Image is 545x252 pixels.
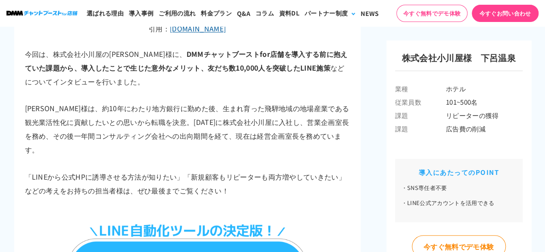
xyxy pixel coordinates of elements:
figcaption: 引用： [25,23,350,34]
span: ホテル [446,84,523,93]
img: ロゴ [6,11,78,16]
div: パートナー制度 [305,9,348,18]
li: SNS専任者不要 [402,184,516,192]
span: 課題 [395,111,446,120]
a: 今すぐ無料でデモ体験 [396,5,467,22]
strong: DMMチャットブーストfor店舗を導入する前に抱えていた課題から、導入したことで生じた意外なメリット、友だち数10,000人を突破したLINE施策 [25,49,348,73]
h2: 導入にあたってのPOINT [402,168,516,177]
h3: 株式会社小川屋様 下呂温泉 [395,51,523,71]
a: [DOMAIN_NAME] [170,23,226,34]
span: 課題 [395,124,446,133]
li: LINE公式アカウントを活用できる [402,199,516,207]
span: 広告費の削減 [446,124,523,133]
span: 101~500名 [446,97,523,106]
p: [PERSON_NAME]様は、約10年にわたり地方銀行に勤めた後、生まれ育った飛騨地域の地場産業である観光業活性化に貢献したいとの思いから転職を決意。[DATE]に株式会社小川屋に入社し、営業... [25,101,350,156]
p: 「LINEから公式HPに誘導させる方法が知りたい」「新規顧客もリピーターも両方増やしていきたい」などの考えをお持ちの担当者様は、ぜひ最後までご覧ください！ [25,169,350,197]
span: 従業員数 [395,97,446,106]
span: リピーターの獲得 [446,111,523,120]
span: 業種 [395,84,446,93]
p: 今回は、株式会社小川屋の[PERSON_NAME]様に、 などについてインタビューを行いました。 [25,47,350,88]
a: 今すぐお問い合わせ [472,5,539,22]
